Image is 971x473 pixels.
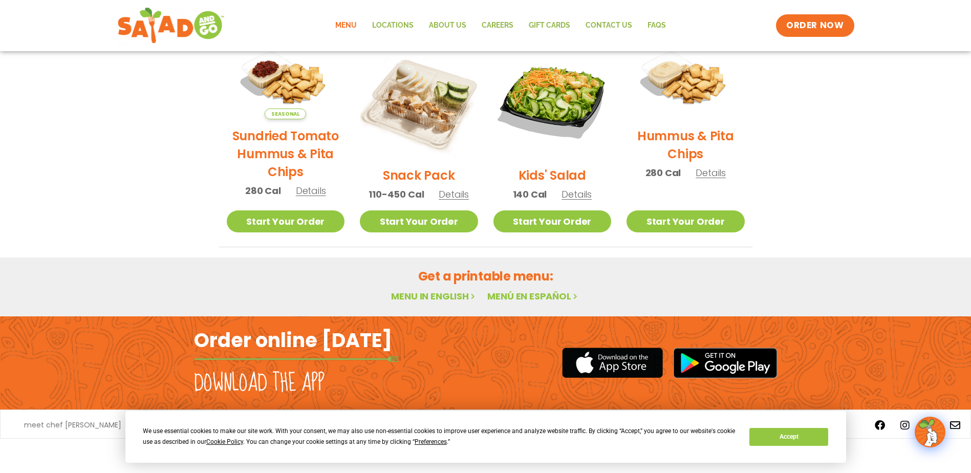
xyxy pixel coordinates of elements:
[474,14,521,37] a: Careers
[360,210,478,232] a: Start Your Order
[194,328,392,353] h2: Order online [DATE]
[24,421,121,428] a: meet chef [PERSON_NAME]
[143,426,737,447] div: We use essential cookies to make our site work. With your consent, we may also use non-essential ...
[245,184,281,198] span: 280 Cal
[493,210,612,232] a: Start Your Order
[227,127,345,181] h2: Sundried Tomato Hummus & Pita Chips
[786,19,844,32] span: ORDER NOW
[360,40,478,159] img: Product photo for Snack Pack
[415,438,447,445] span: Preferences
[627,210,745,232] a: Start Your Order
[749,428,828,446] button: Accept
[383,166,455,184] h2: Snack Pack
[562,346,663,379] img: appstore
[916,418,944,446] img: wpChatIcon
[265,109,306,119] span: Seasonal
[645,166,681,180] span: 280 Cal
[421,14,474,37] a: About Us
[521,14,578,37] a: GIFT CARDS
[194,356,399,362] img: fork
[776,14,854,37] a: ORDER NOW
[364,14,421,37] a: Locations
[627,127,745,163] h2: Hummus & Pita Chips
[391,290,477,303] a: Menu in English
[627,40,745,119] img: Product photo for Hummus & Pita Chips
[673,348,778,378] img: google_play
[578,14,640,37] a: Contact Us
[227,210,345,232] a: Start Your Order
[296,184,326,197] span: Details
[640,14,674,37] a: FAQs
[117,5,225,46] img: new-SAG-logo-768×292
[513,187,547,201] span: 140 Cal
[125,411,846,463] div: Cookie Consent Prompt
[696,166,726,179] span: Details
[328,14,674,37] nav: Menu
[219,267,752,285] h2: Get a printable menu:
[519,166,586,184] h2: Kids' Salad
[439,188,469,201] span: Details
[227,40,345,119] img: Product photo for Sundried Tomato Hummus & Pita Chips
[194,369,325,398] h2: Download the app
[487,290,579,303] a: Menú en español
[328,14,364,37] a: Menu
[369,187,424,201] span: 110-450 Cal
[562,188,592,201] span: Details
[493,40,612,159] img: Product photo for Kids’ Salad
[206,438,243,445] span: Cookie Policy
